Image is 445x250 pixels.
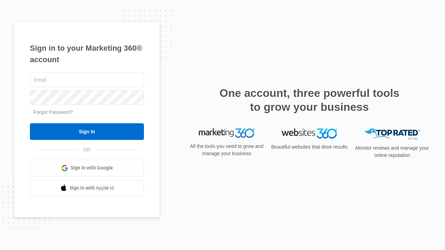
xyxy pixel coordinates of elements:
[270,143,348,151] p: Beautiful websites that drive results
[79,146,96,153] span: OR
[30,180,144,197] a: Sign in with Apple Id
[30,73,144,87] input: Email
[70,184,114,192] span: Sign in with Apple Id
[30,123,144,140] input: Sign In
[33,109,73,115] a: Forgot Password?
[199,128,254,138] img: Marketing 360
[30,42,144,65] h1: Sign in to your Marketing 360® account
[353,144,431,159] p: Monitor reviews and manage your online reputation
[217,86,402,114] h2: One account, three powerful tools to grow your business
[30,160,144,176] a: Sign in with Google
[364,128,420,140] img: Top Rated Local
[188,143,266,157] p: All the tools you need to grow and manage your business
[71,164,113,172] span: Sign in with Google
[282,128,337,139] img: Websites 360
